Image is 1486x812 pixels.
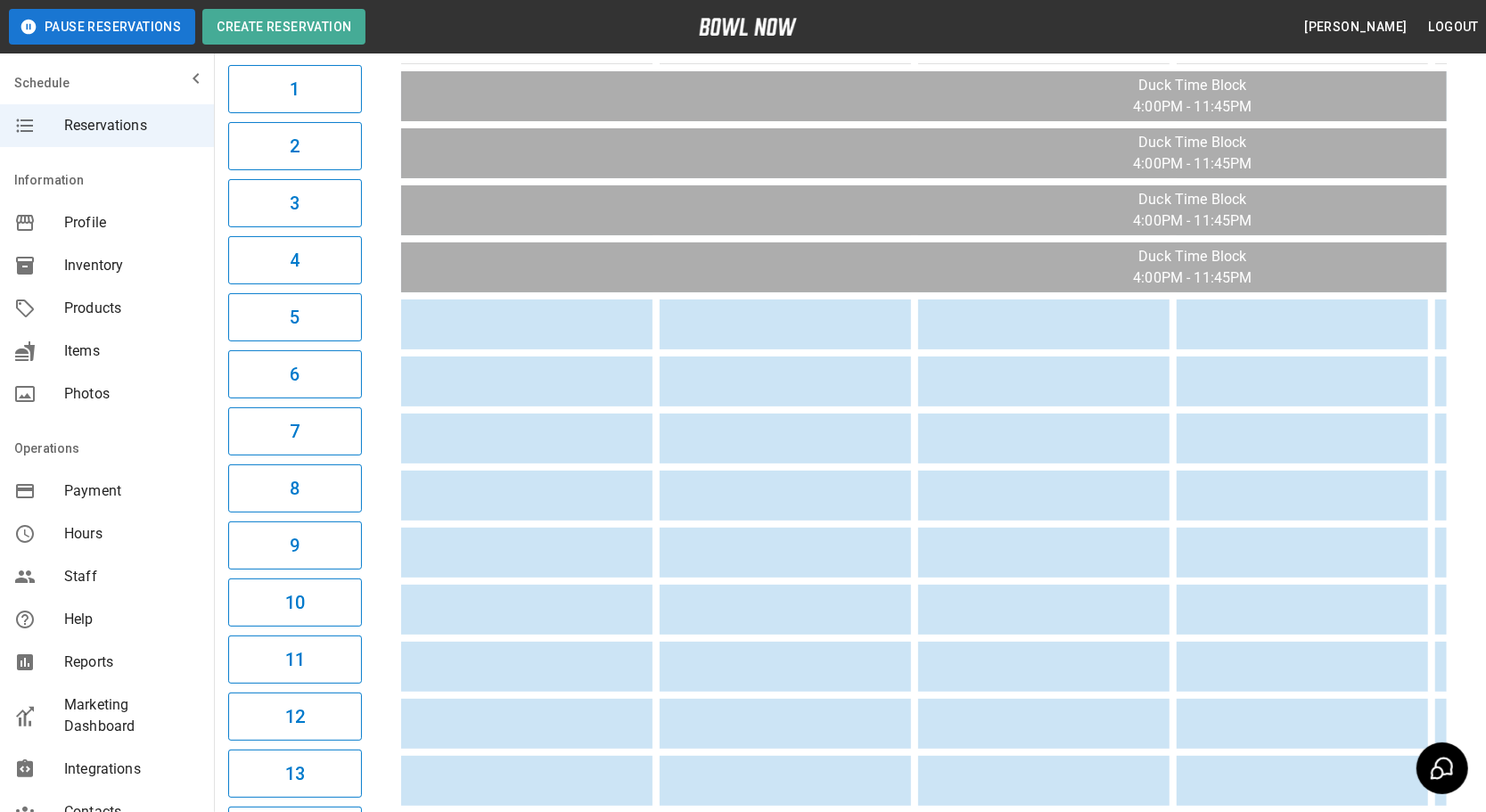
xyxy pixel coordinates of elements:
button: 6 [228,350,362,398]
button: 11 [228,636,362,684]
span: Payment [64,480,200,502]
button: Create Reservation [202,9,365,45]
span: Staff [64,566,200,587]
span: Help [64,609,200,630]
h6: 1 [290,75,300,103]
span: Reports [64,652,200,673]
button: 10 [228,578,362,627]
img: logo [699,18,797,36]
button: 2 [228,122,362,170]
button: Logout [1422,11,1486,44]
h6: 6 [290,360,300,389]
h6: 8 [290,474,300,503]
h6: 13 [285,759,305,788]
span: Integrations [64,759,200,780]
h6: 4 [290,246,300,275]
span: Reservations [64,115,200,136]
h6: 11 [285,645,305,674]
button: 4 [228,236,362,284]
button: 3 [228,179,362,227]
span: Products [64,298,200,319]
h6: 5 [290,303,300,332]
button: 13 [228,750,362,798]
h6: 12 [285,702,305,731]
button: [PERSON_NAME] [1297,11,1414,44]
button: 9 [228,521,362,570]
span: Photos [64,383,200,405]
button: 7 [228,407,362,455]
h6: 9 [290,531,300,560]
span: Marketing Dashboard [64,694,200,737]
span: Profile [64,212,200,234]
h6: 3 [290,189,300,217]
button: 5 [228,293,362,341]
button: 8 [228,464,362,513]
button: Pause Reservations [9,9,195,45]
span: Hours [64,523,200,545]
button: 1 [228,65,362,113]
span: Items [64,340,200,362]
h6: 7 [290,417,300,446]
button: 12 [228,693,362,741]
span: Inventory [64,255,200,276]
h6: 2 [290,132,300,160]
h6: 10 [285,588,305,617]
